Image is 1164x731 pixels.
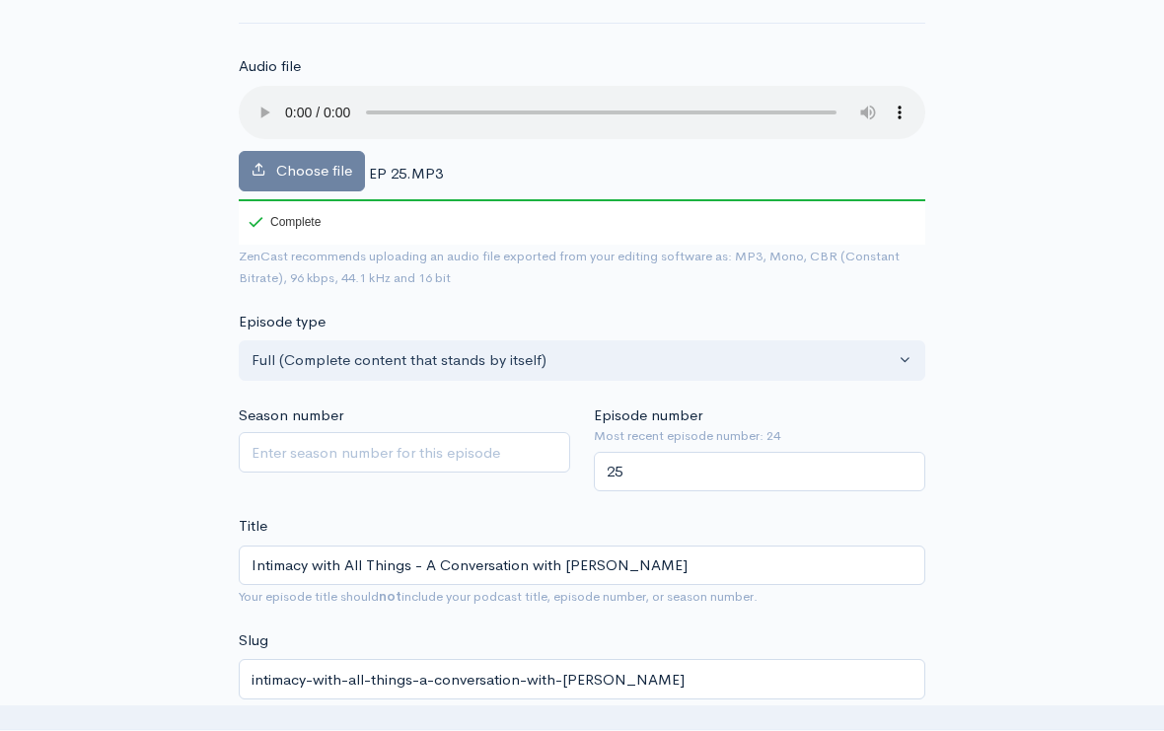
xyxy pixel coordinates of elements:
small: ZenCast recommends uploading an audio file exported from your editing software as: MP3, Mono, CBR... [239,249,900,288]
input: What is the episode's title? [239,547,925,587]
input: Enter season number for this episode [239,433,570,474]
small: Most recent episode number: 24 [594,427,925,447]
label: Title [239,516,267,539]
small: The slug will be used in the URL for the episode. [239,703,511,720]
div: Complete [239,200,325,246]
div: Full (Complete content that stands by itself) [252,350,895,373]
label: Episode type [239,312,326,334]
div: Complete [249,217,321,229]
span: Choose file [276,162,352,181]
label: Season number [239,405,343,428]
div: 100% [239,200,925,202]
label: Slug [239,630,268,653]
label: Audio file [239,56,301,79]
label: Episode number [594,405,702,428]
input: Enter episode number [594,453,925,493]
input: title-of-episode [239,660,925,700]
span: EP 25.MP3 [369,165,443,183]
strong: not [379,589,401,606]
small: Your episode title should include your podcast title, episode number, or season number. [239,589,758,606]
button: Full (Complete content that stands by itself) [239,341,925,382]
